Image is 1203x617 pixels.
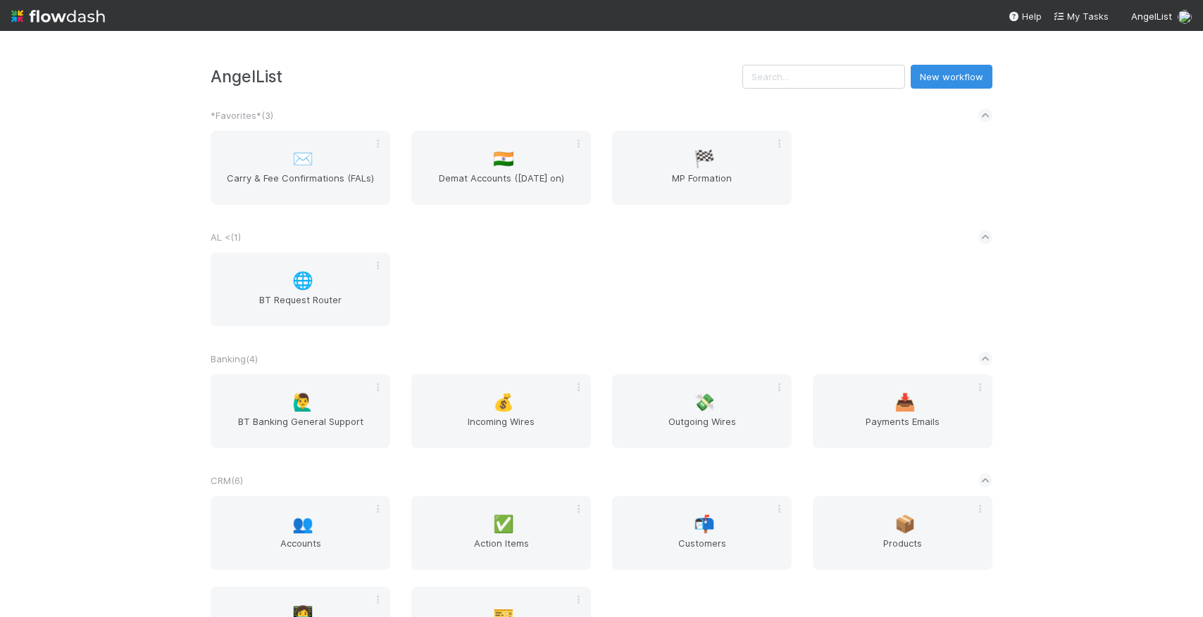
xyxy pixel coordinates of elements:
[216,293,385,321] span: BT Request Router
[292,393,313,412] span: 🙋‍♂️
[211,231,241,243] span: AL < ( 1 )
[211,374,390,448] a: 🙋‍♂️BT Banking General Support
[612,496,792,570] a: 📬Customers
[493,150,514,168] span: 🇮🇳
[211,67,742,86] h3: AngelList
[1053,11,1109,22] span: My Tasks
[493,393,514,412] span: 💰
[211,110,273,121] span: *Favorites* ( 3 )
[216,536,385,564] span: Accounts
[417,536,585,564] span: Action Items
[1008,9,1042,23] div: Help
[211,131,390,205] a: ✉️Carry & Fee Confirmations (FALs)
[216,414,385,443] span: BT Banking General Support
[11,4,105,28] img: logo-inverted-e16ddd16eac7371096b0.svg
[211,253,390,326] a: 🌐BT Request Router
[493,515,514,533] span: ✅
[618,171,786,199] span: MP Formation
[292,515,313,533] span: 👥
[612,131,792,205] a: 🏁MP Formation
[292,272,313,290] span: 🌐
[694,393,715,412] span: 💸
[612,374,792,448] a: 💸Outgoing Wires
[818,536,987,564] span: Products
[417,414,585,443] span: Incoming Wires
[813,496,992,570] a: 📦Products
[417,171,585,199] span: Demat Accounts ([DATE] on)
[411,496,591,570] a: ✅Action Items
[813,374,992,448] a: 📥Payments Emails
[411,131,591,205] a: 🇮🇳Demat Accounts ([DATE] on)
[411,374,591,448] a: 💰Incoming Wires
[694,150,715,168] span: 🏁
[694,515,715,533] span: 📬
[292,150,313,168] span: ✉️
[211,353,258,364] span: Banking ( 4 )
[742,65,905,89] input: Search...
[618,414,786,443] span: Outgoing Wires
[211,475,243,486] span: CRM ( 6 )
[211,496,390,570] a: 👥Accounts
[818,414,987,443] span: Payments Emails
[618,536,786,564] span: Customers
[895,515,916,533] span: 📦
[1178,10,1192,24] img: avatar_ac990a78-52d7-40f8-b1fe-cbbd1cda261e.png
[1053,9,1109,23] a: My Tasks
[216,171,385,199] span: Carry & Fee Confirmations (FALs)
[895,393,916,412] span: 📥
[1131,11,1172,22] span: AngelList
[911,65,992,89] button: New workflow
